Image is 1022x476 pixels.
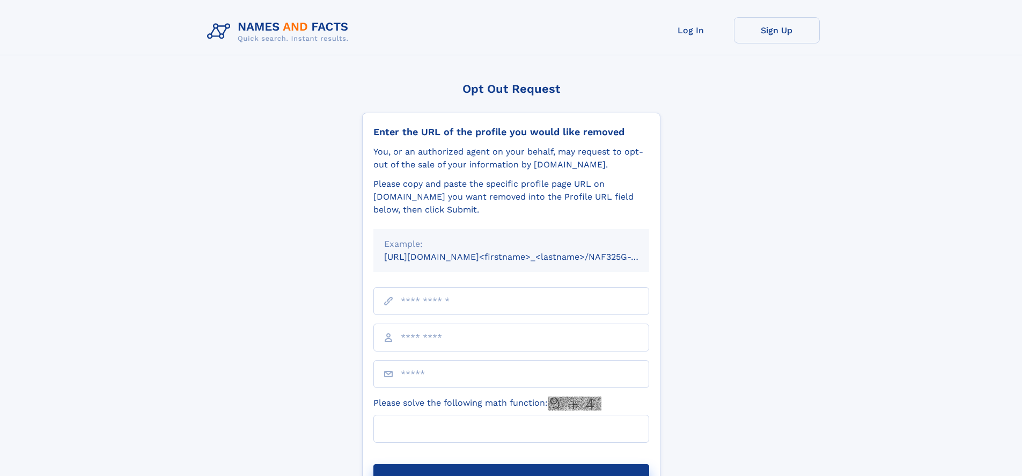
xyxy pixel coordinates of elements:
[734,17,820,43] a: Sign Up
[384,252,670,262] small: [URL][DOMAIN_NAME]<firstname>_<lastname>/NAF325G-xxxxxxxx
[384,238,638,251] div: Example:
[203,17,357,46] img: Logo Names and Facts
[373,145,649,171] div: You, or an authorized agent on your behalf, may request to opt-out of the sale of your informatio...
[373,397,601,411] label: Please solve the following math function:
[362,82,660,96] div: Opt Out Request
[373,126,649,138] div: Enter the URL of the profile you would like removed
[373,178,649,216] div: Please copy and paste the specific profile page URL on [DOMAIN_NAME] you want removed into the Pr...
[648,17,734,43] a: Log In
